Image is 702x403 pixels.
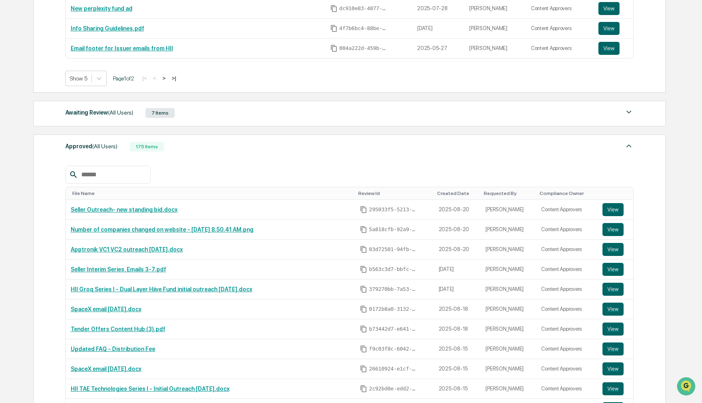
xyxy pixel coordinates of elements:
[71,246,183,253] a: Apptronik VC1 VC2 outreach [DATE].docx
[67,102,101,110] span: Attestations
[8,62,23,77] img: 1746055101610-c473b297-6a78-478c-a979-82029cc54cd1
[602,342,624,355] button: View
[536,319,597,339] td: Content Approvers
[339,45,388,52] span: 004a222d-459b-435f-b787-6a02d38831b8
[28,62,133,70] div: Start new chat
[598,42,628,55] a: View
[598,22,628,35] a: View
[602,223,624,236] button: View
[360,325,367,333] span: Copy Id
[434,279,481,299] td: [DATE]
[602,203,624,216] button: View
[602,303,624,316] button: View
[71,286,252,292] a: HII Groq Series I - Dual Layer Hiive Fund initial outreach [DATE].docx
[369,266,418,273] span: b563c3d7-bbfc-4e76-a8ec-67d4dedbd07b
[360,305,367,313] span: Copy Id
[72,191,352,196] div: Toggle SortBy
[481,260,536,279] td: [PERSON_NAME]
[330,25,338,32] span: Copy Id
[434,299,481,319] td: 2025-08-18
[71,386,230,392] a: HII TAE Technologies Series I - Initial Outreach [DATE].docx
[140,75,149,82] button: |<
[369,246,418,253] span: 03d72501-94fb-40b4-9e4d-014860f87288
[602,323,624,336] button: View
[481,299,536,319] td: [PERSON_NAME]
[71,206,178,213] a: Seller Outreach- new standing bid.docx
[481,379,536,399] td: [PERSON_NAME]
[602,382,624,395] button: View
[108,109,133,116] span: (All Users)
[536,379,597,399] td: Content Approvers
[434,260,481,279] td: [DATE]
[360,226,367,233] span: Copy Id
[369,346,418,352] span: f9c03f8c-6042-496e-a3ec-67f7c49ba96e
[602,342,629,355] a: View
[536,200,597,220] td: Content Approvers
[71,346,155,352] a: Updated FAQ - Distribution Fee
[369,366,418,372] span: 26610924-e1cf-4de0-9e22-205d61986327
[16,102,52,110] span: Preclearance
[138,65,148,74] button: Start new chat
[539,191,594,196] div: Toggle SortBy
[434,319,481,339] td: 2025-08-18
[71,306,141,312] a: SpaceX email [DATE].docx
[481,240,536,260] td: [PERSON_NAME]
[369,226,418,233] span: 5a818cfb-92a9-41aa-96c9-13f3f1f6b83b
[130,142,164,152] div: 175 Items
[5,99,56,114] a: 🖐️Preclearance
[602,203,629,216] a: View
[360,206,367,213] span: Copy Id
[536,240,597,260] td: Content Approvers
[113,75,134,82] span: Page 1 of 2
[434,240,481,260] td: 2025-08-20
[437,191,478,196] div: Toggle SortBy
[602,243,624,256] button: View
[464,19,526,39] td: [PERSON_NAME]
[676,376,698,398] iframe: Open customer support
[536,279,597,299] td: Content Approvers
[602,362,624,375] button: View
[57,137,98,144] a: Powered byPylon
[526,39,594,58] td: Content Approvers
[598,22,620,35] button: View
[624,141,634,151] img: caret
[481,220,536,240] td: [PERSON_NAME]
[598,2,620,15] button: View
[464,39,526,58] td: [PERSON_NAME]
[624,107,634,117] img: caret
[360,385,367,392] span: Copy Id
[330,5,338,12] span: Copy Id
[21,37,134,45] input: Clear
[28,70,103,77] div: We're available if you need us!
[160,75,168,82] button: >
[360,286,367,293] span: Copy Id
[602,323,629,336] a: View
[339,25,388,32] span: 4f7b6bc4-88be-4ca2-a522-de18f03e4b40
[434,379,481,399] td: 2025-08-15
[598,42,620,55] button: View
[65,107,133,118] div: Awaiting Review
[604,191,630,196] div: Toggle SortBy
[369,386,418,392] span: 2c92bd0e-edd2-4b87-95bf-f49ee5df04a0
[151,75,159,82] button: <
[481,200,536,220] td: [PERSON_NAME]
[358,191,430,196] div: Toggle SortBy
[71,226,253,233] a: Number of companies changed on website - [DATE] 8.50.41 AM.png
[360,246,367,253] span: Copy Id
[602,283,624,296] button: View
[5,115,54,129] a: 🔎Data Lookup
[481,319,536,339] td: [PERSON_NAME]
[81,138,98,144] span: Pylon
[59,103,65,110] div: 🗄️
[339,5,388,12] span: dc910e83-4877-4103-b15e-bf87db00f614
[412,39,464,58] td: 2025-05-27
[8,103,15,110] div: 🖐️
[602,263,624,276] button: View
[526,19,594,39] td: Content Approvers
[434,359,481,379] td: 2025-08-15
[481,339,536,359] td: [PERSON_NAME]
[71,266,166,273] a: Seller Interim Series, Emails 3-7.pdf
[536,220,597,240] td: Content Approvers
[360,365,367,373] span: Copy Id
